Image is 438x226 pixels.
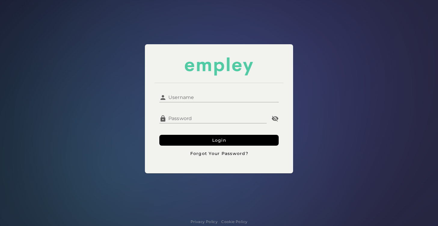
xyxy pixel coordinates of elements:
button: Forgot Your Password? [159,148,279,159]
i: Password appended action [271,115,279,122]
button: Login [159,135,279,146]
span: Forgot Your Password? [190,151,248,156]
a: Privacy Policy [191,219,218,225]
span: Login [212,138,226,143]
a: Cookie Policy [221,219,247,225]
